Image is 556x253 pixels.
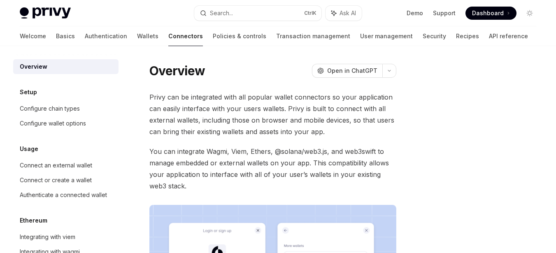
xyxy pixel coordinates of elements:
a: Connectors [168,26,203,46]
span: Ask AI [340,9,356,17]
a: Configure wallet options [13,116,119,131]
a: Configure chain types [13,101,119,116]
h5: Setup [20,87,37,97]
a: Demo [407,9,423,17]
a: Integrating with viem [13,230,119,244]
a: Welcome [20,26,46,46]
a: Authenticate a connected wallet [13,188,119,202]
div: Configure chain types [20,104,80,114]
img: light logo [20,7,71,19]
div: Connect an external wallet [20,160,92,170]
a: Basics [56,26,75,46]
a: Connect or create a wallet [13,173,119,188]
button: Search...CtrlK [194,6,322,21]
span: Open in ChatGPT [327,67,377,75]
a: Authentication [85,26,127,46]
a: Wallets [137,26,158,46]
span: Ctrl K [304,10,316,16]
span: Privy can be integrated with all popular wallet connectors so your application can easily interfa... [149,91,396,137]
a: Recipes [456,26,479,46]
a: Connect an external wallet [13,158,119,173]
a: Security [423,26,446,46]
button: Ask AI [326,6,362,21]
a: Support [433,9,456,17]
button: Toggle dark mode [523,7,536,20]
div: Configure wallet options [20,118,86,128]
h5: Ethereum [20,216,47,225]
div: Connect or create a wallet [20,175,92,185]
a: User management [360,26,413,46]
h5: Usage [20,144,38,154]
div: Authenticate a connected wallet [20,190,107,200]
div: Integrating with viem [20,232,75,242]
h1: Overview [149,63,205,78]
a: API reference [489,26,528,46]
span: You can integrate Wagmi, Viem, Ethers, @solana/web3.js, and web3swift to manage embedded or exter... [149,146,396,192]
a: Dashboard [465,7,516,20]
button: Open in ChatGPT [312,64,382,78]
a: Transaction management [276,26,350,46]
span: Dashboard [472,9,504,17]
div: Overview [20,62,47,72]
a: Overview [13,59,119,74]
a: Policies & controls [213,26,266,46]
div: Search... [210,8,233,18]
